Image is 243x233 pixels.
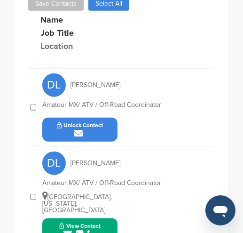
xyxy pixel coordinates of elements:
div: Location [40,42,111,50]
span: [PERSON_NAME] [71,82,120,88]
div: Name [40,16,144,24]
div: Job Title [40,29,181,37]
span: DL [42,73,66,97]
div: Amateur MX/ ATV / Off-Road Coordinator [42,180,183,186]
iframe: Button to launch messaging window [205,195,235,225]
span: [PERSON_NAME] [71,160,120,167]
span: Unlock Contact [57,122,103,129]
button: Unlock Contact [46,115,115,144]
span: DL [42,152,66,175]
span: View Contact [59,223,101,229]
span: [GEOGRAPHIC_DATA], [US_STATE], [GEOGRAPHIC_DATA] [42,193,112,214]
div: Amateur MX/ ATV / Off-Road Coordinator [42,102,183,108]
